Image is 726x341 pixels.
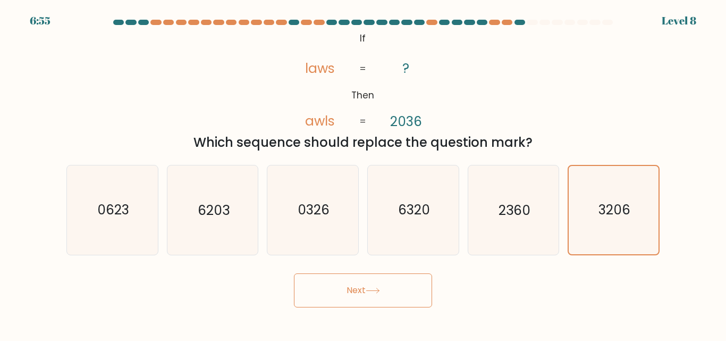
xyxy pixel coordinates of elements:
[97,201,129,220] text: 0623
[662,13,696,29] div: Level 8
[305,59,335,78] tspan: laws
[294,273,432,307] button: Next
[352,89,375,102] tspan: Then
[403,59,410,78] tspan: ?
[499,201,530,220] text: 2360
[360,62,367,75] tspan: =
[360,32,366,45] tspan: If
[598,201,630,220] text: 3206
[305,112,335,131] tspan: awls
[398,201,430,220] text: 6320
[30,13,50,29] div: 6:55
[198,201,230,220] text: 6203
[390,112,422,131] tspan: 2036
[280,29,446,131] svg: @import url('[URL][DOMAIN_NAME]);
[360,115,367,128] tspan: =
[73,133,653,152] div: Which sequence should replace the question mark?
[298,201,330,220] text: 0326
